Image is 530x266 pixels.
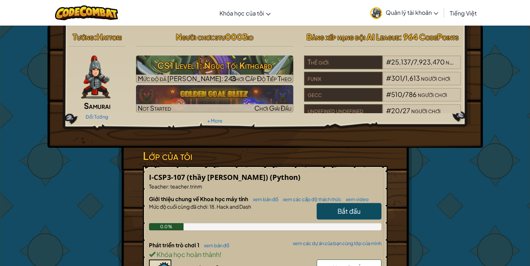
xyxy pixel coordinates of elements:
[149,172,270,182] span: I-CSP3-107 (thầy [PERSON_NAME])
[149,223,184,230] div: 0.0%
[249,196,278,202] a: xem bản đồ
[279,196,341,202] a: xem các cấp độ thách thức
[219,250,221,258] span: !
[304,104,382,118] div: undefined undefined
[212,32,215,42] span: :
[94,32,97,42] span: :
[209,203,216,210] span: 18.
[304,95,461,103] a: gecc#510/786người chơi
[446,58,475,66] span: người chơi
[136,57,293,74] h3: CS1 Level 1: Ngục Tối Kithgard
[207,118,222,124] a: + More
[138,74,236,83] span: Mức độ đã [PERSON_NAME]: 248
[391,90,402,98] span: 510
[73,32,94,42] span: Tướng
[304,62,461,71] a: Thế giới#25,137/7,923,470người chơi
[155,250,219,258] span: Khóa học hoàn thành
[411,58,414,66] span: /
[400,106,403,115] span: /
[136,85,293,112] img: Golden Goal
[84,101,110,111] span: Samurai
[270,172,300,182] span: (Python)
[136,56,293,83] img: CS1 Level 1: Ngục Tối Kithgard
[399,32,459,42] span: : 964 CodePoints
[403,106,410,115] span: 27
[405,90,417,98] span: 786
[169,183,202,190] span: teacher.trinm
[86,114,108,120] a: Đổi Tướng
[405,74,420,82] span: 1,613
[386,106,391,115] span: #
[418,90,447,98] span: người chơi
[304,72,382,85] div: funix
[370,7,382,19] img: avatar
[176,32,212,42] span: Người chơi
[367,1,442,24] a: Quản lý tài khoản
[391,106,400,115] span: 20
[402,90,405,98] span: /
[216,3,274,23] a: Khóa học của tôi
[230,74,291,83] span: Chơi Cấp Độ Tiếp Theo
[307,32,399,42] span: Bảng xếp hạng đội AI League
[338,207,361,215] span: Bắt đầu
[97,32,122,42] span: Hattori
[138,104,171,112] span: Not Started
[391,74,402,82] span: 301
[168,183,169,190] span: :
[136,56,293,83] a: Chơi Cấp Độ Tiếp Theo
[386,58,391,66] span: #
[200,243,230,248] a: xem bản đồ
[342,196,369,202] a: xem video
[149,241,200,248] span: Phát triển trò chơi 1
[386,9,438,16] span: Quản lý tài khoản
[149,183,168,190] span: Teacher
[55,5,118,20] img: CodeCombat logo
[421,74,450,82] span: người chơi
[149,195,249,202] span: Giới thiệu chung về Khoa học máy tính
[304,56,382,69] div: Thế giới
[411,106,440,115] span: người chơi
[289,241,381,246] a: xem các dự án của bạn cùng lớp của mình
[304,111,461,119] a: undefined undefined#20/27người chơi
[136,85,293,112] a: Not StartedChơi Giải Đấu
[143,148,388,164] h3: Lớp của tôi
[149,203,207,210] span: Mức độ cuối cùng đã chơi
[207,203,209,210] span: :
[304,79,461,87] a: funix#301/1,613người chơi
[446,3,480,23] a: Tiếng Việt
[402,74,405,82] span: /
[450,9,477,17] span: Tiếng Việt
[215,32,253,42] span: stu0003io
[81,56,110,99] img: samurai.pose.png
[219,9,264,17] span: Khóa học của tôi
[254,104,291,112] span: Chơi Giải Đấu
[391,58,411,66] span: 25,137
[216,203,251,210] span: Hack and Dash
[414,58,445,66] span: 7,923,470
[386,74,391,82] span: #
[304,88,382,102] div: gecc
[386,90,391,98] span: #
